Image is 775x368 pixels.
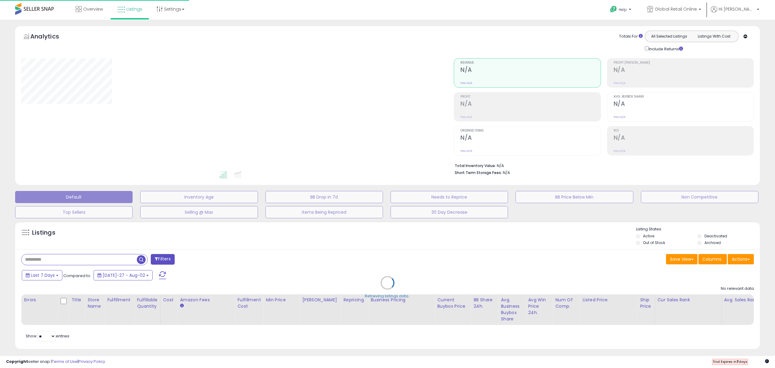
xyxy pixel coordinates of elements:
[614,100,754,109] h2: N/A
[713,359,747,364] span: Trial Expires in days
[127,6,142,12] span: Listings
[52,359,77,364] a: Terms of Use
[265,206,383,218] button: Items Being Repriced
[619,7,627,12] span: Help
[614,61,754,65] span: Profit [PERSON_NAME]
[460,129,600,132] span: Ordered Items
[516,191,633,203] button: BB Price Below Min
[460,95,600,99] span: Profit
[455,162,749,169] li: N/A
[391,206,508,218] button: 30 Day Decrease
[711,6,759,20] a: Hi [PERSON_NAME]
[6,359,28,364] strong: Copyright
[15,206,133,218] button: Top Sellers
[641,191,758,203] button: Non Competitive
[6,359,105,365] div: seller snap | |
[460,100,600,109] h2: N/A
[647,32,692,40] button: All Selected Listings
[83,6,103,12] span: Overview
[391,191,508,203] button: Needs to Reprice
[503,170,510,176] span: N/A
[614,95,754,99] span: Avg. Buybox Share
[365,293,410,299] div: Retrieving listings data..
[265,191,383,203] button: BB Drop in 7d
[614,129,754,132] span: ROI
[614,149,625,153] small: Prev: N/A
[140,206,258,218] button: Selling @ Max
[460,81,472,85] small: Prev: N/A
[460,66,600,75] h2: N/A
[640,45,690,52] div: Include Returns
[605,1,637,20] a: Help
[455,163,496,168] b: Total Inventory Value:
[140,191,258,203] button: Inventory Age
[610,5,617,13] i: Get Help
[15,191,133,203] button: Default
[614,115,625,119] small: Prev: N/A
[460,134,600,142] h2: N/A
[691,32,737,40] button: Listings With Cost
[455,170,502,175] b: Short Term Storage Fees:
[719,6,755,12] span: Hi [PERSON_NAME]
[619,34,643,39] div: Totals For
[655,6,697,12] span: Global Retail Online
[78,359,105,364] a: Privacy Policy
[460,149,472,153] small: Prev: N/A
[460,115,472,119] small: Prev: N/A
[614,81,625,85] small: Prev: N/A
[737,359,739,364] b: 7
[614,134,754,142] h2: N/A
[30,32,71,42] h5: Analytics
[460,61,600,65] span: Revenue
[614,66,754,75] h2: N/A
